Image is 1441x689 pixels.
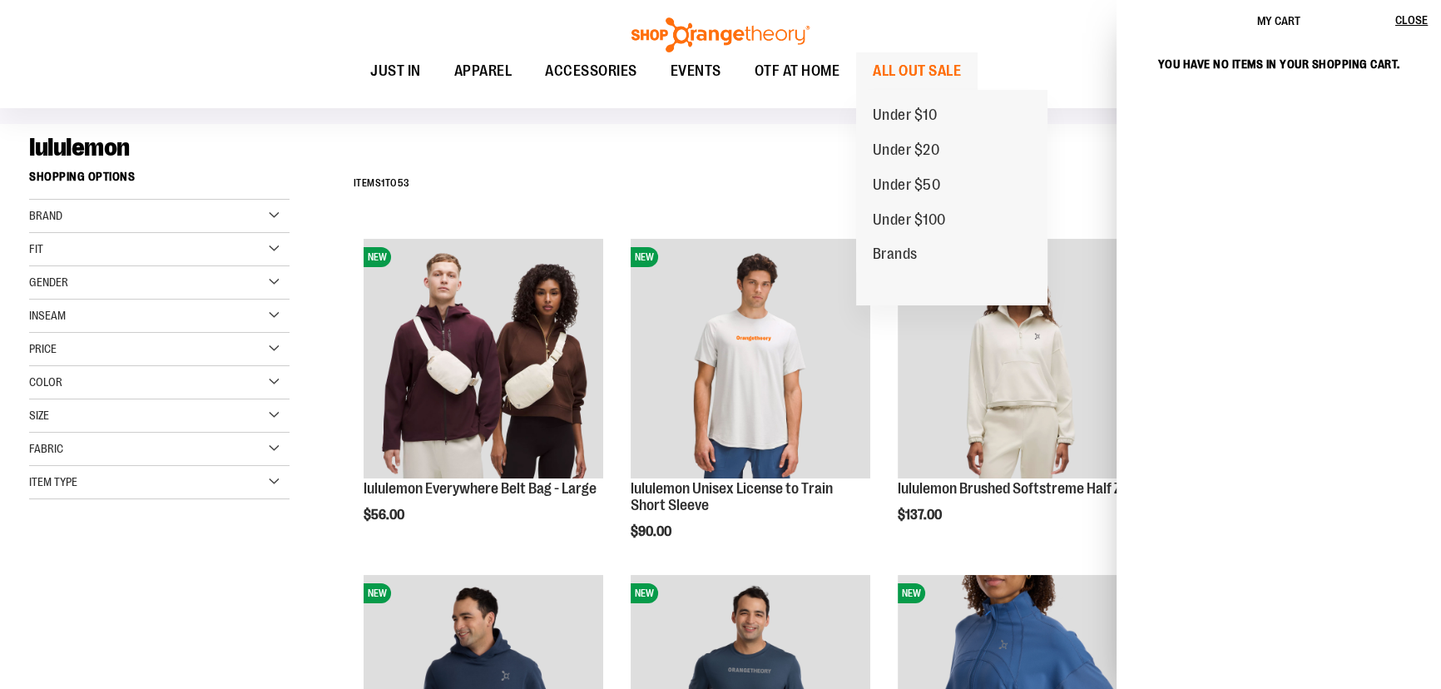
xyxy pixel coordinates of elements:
div: product [355,230,612,565]
span: JUST IN [370,52,421,90]
span: 53 [397,177,409,189]
span: Fabric [29,442,63,455]
span: Inseam [29,309,66,322]
img: lululemon Brushed Softstreme Half Zip [898,239,1137,478]
div: product [622,230,879,581]
a: lululemon Brushed Softstreme Half ZipNEW [898,239,1137,481]
span: $90.00 [631,524,674,539]
span: My Cart [1257,14,1300,27]
span: $137.00 [898,508,944,523]
span: NEW [364,247,391,267]
span: NEW [631,583,658,603]
img: lululemon Everywhere Belt Bag - Large [364,239,603,478]
a: lululemon Brushed Softstreme Half Zip [898,480,1132,497]
span: Close [1395,13,1428,27]
div: product [889,230,1146,565]
span: Under $20 [873,141,940,162]
span: Item Type [29,475,77,488]
span: Under $100 [873,211,946,232]
span: Color [29,375,62,389]
span: $56.00 [364,508,407,523]
h2: Items to [353,171,409,196]
span: OTF AT HOME [755,52,840,90]
span: EVENTS [671,52,721,90]
img: lululemon Unisex License to Train Short Sleeve [631,239,870,478]
strong: Shopping Options [29,162,290,200]
span: Brand [29,209,62,222]
a: lululemon Everywhere Belt Bag - Large [364,480,597,497]
span: Under $50 [873,176,941,197]
img: Shop Orangetheory [629,17,812,52]
span: Fit [29,242,43,255]
span: NEW [364,583,391,603]
span: NEW [898,583,925,603]
span: Gender [29,275,68,289]
a: lululemon Unisex License to Train Short Sleeve [631,480,833,513]
a: lululemon Everywhere Belt Bag - LargeNEW [364,239,603,481]
span: 1 [381,177,385,189]
span: ALL OUT SALE [873,52,961,90]
span: NEW [631,247,658,267]
a: lululemon Unisex License to Train Short SleeveNEW [631,239,870,481]
span: ACCESSORIES [545,52,637,90]
span: APPAREL [454,52,513,90]
span: Under $10 [873,107,938,127]
span: Price [29,342,57,355]
span: Brands [873,245,918,266]
span: You have no items in your shopping cart. [1158,57,1400,71]
span: Size [29,409,49,422]
span: lululemon [29,133,130,161]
